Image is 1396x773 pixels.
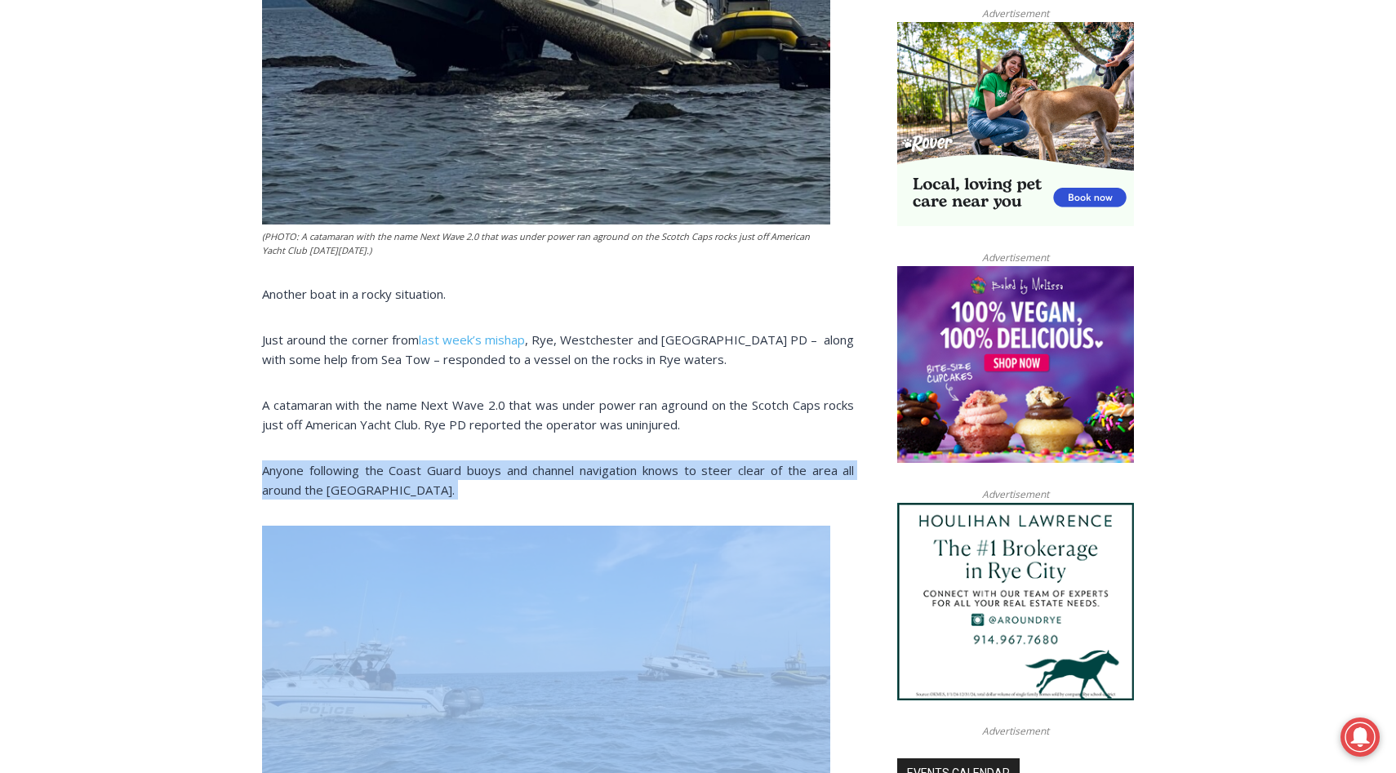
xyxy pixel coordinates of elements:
[966,723,1065,739] span: Advertisement
[262,460,854,500] p: Anyone following the Coast Guard buoys and channel navigation knows to steer clear of the area al...
[5,168,160,230] span: Open Tues. - Sun. [PHONE_NUMBER]
[262,229,830,258] figcaption: (PHOTO: A catamaran with the name Next Wave 2.0 that was under power ran aground on the Scotch Ca...
[427,162,757,199] span: Intern @ [DOMAIN_NAME]
[412,1,771,158] div: Apply Now <> summer and RHS senior internships available
[966,6,1065,21] span: Advertisement
[262,284,854,304] p: Another boat in a rocky situation.
[966,250,1065,265] span: Advertisement
[167,102,232,195] div: "Chef [PERSON_NAME] omakase menu is nirvana for lovers of great Japanese food."
[262,330,854,369] p: Just around the corner from , Rye, Westchester and [GEOGRAPHIC_DATA] PD – along with some help fr...
[966,486,1065,502] span: Advertisement
[1,164,164,203] a: Open Tues. - Sun. [PHONE_NUMBER]
[419,331,525,348] a: last week’s mishap
[393,158,791,203] a: Intern @ [DOMAIN_NAME]
[897,503,1134,700] img: Houlihan Lawrence The #1 Brokerage in Rye City
[262,395,854,434] p: A catamaran with the name Next Wave 2.0 that was under power ran aground on the Scotch Caps rocks...
[897,266,1134,464] img: Baked by Melissa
